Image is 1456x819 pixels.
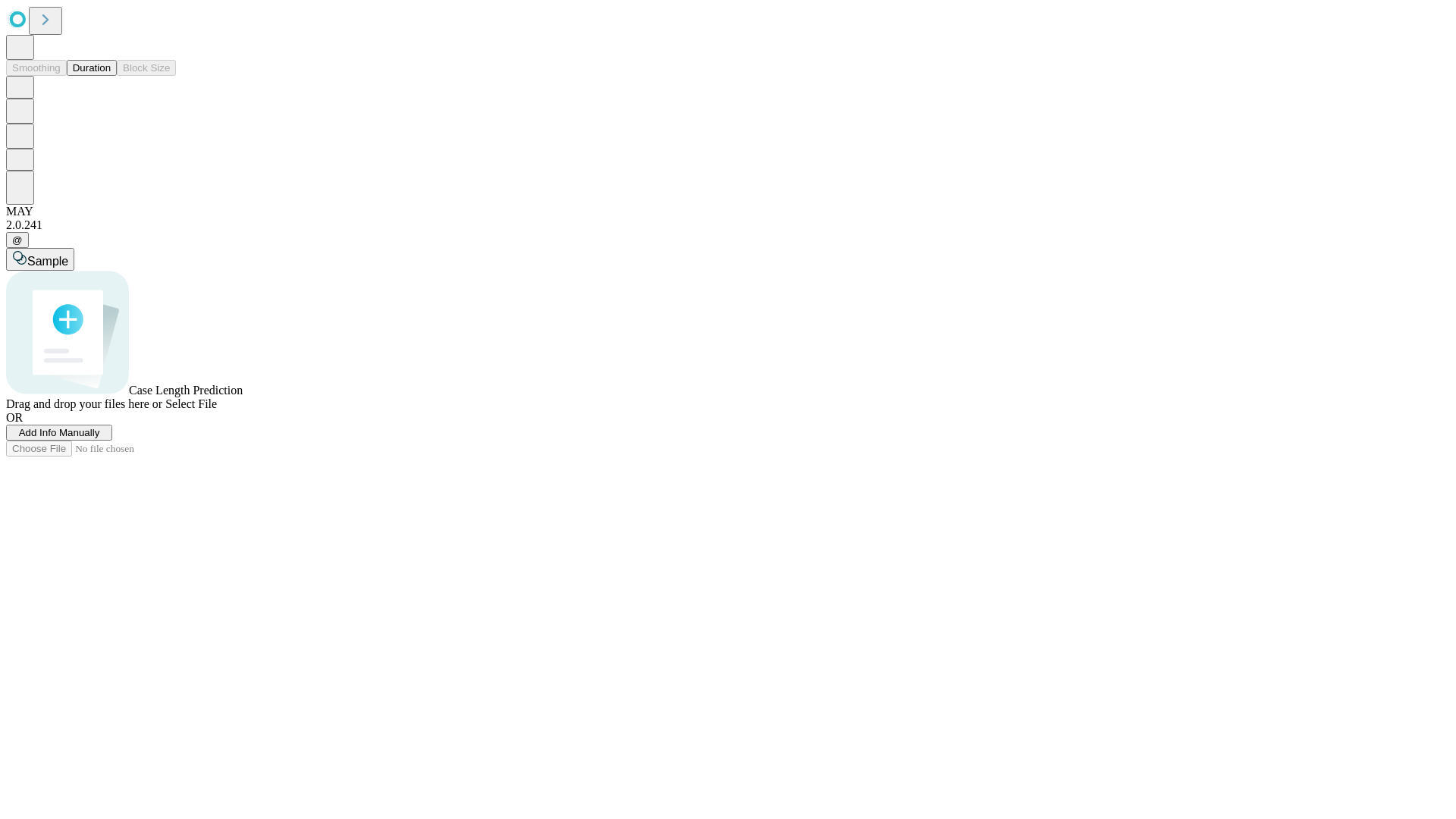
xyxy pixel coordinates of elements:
[6,397,162,410] span: Drag and drop your files here or
[117,60,176,76] button: Block Size
[12,234,23,246] span: @
[19,427,100,438] span: Add Info Manually
[6,232,29,248] button: @
[6,60,67,76] button: Smoothing
[6,205,1450,218] div: MAY
[67,60,117,76] button: Duration
[6,248,74,271] button: Sample
[27,255,68,268] span: Sample
[6,425,112,441] button: Add Info Manually
[6,411,23,424] span: OR
[129,384,243,397] span: Case Length Prediction
[6,218,1450,232] div: 2.0.241
[165,397,217,410] span: Select File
